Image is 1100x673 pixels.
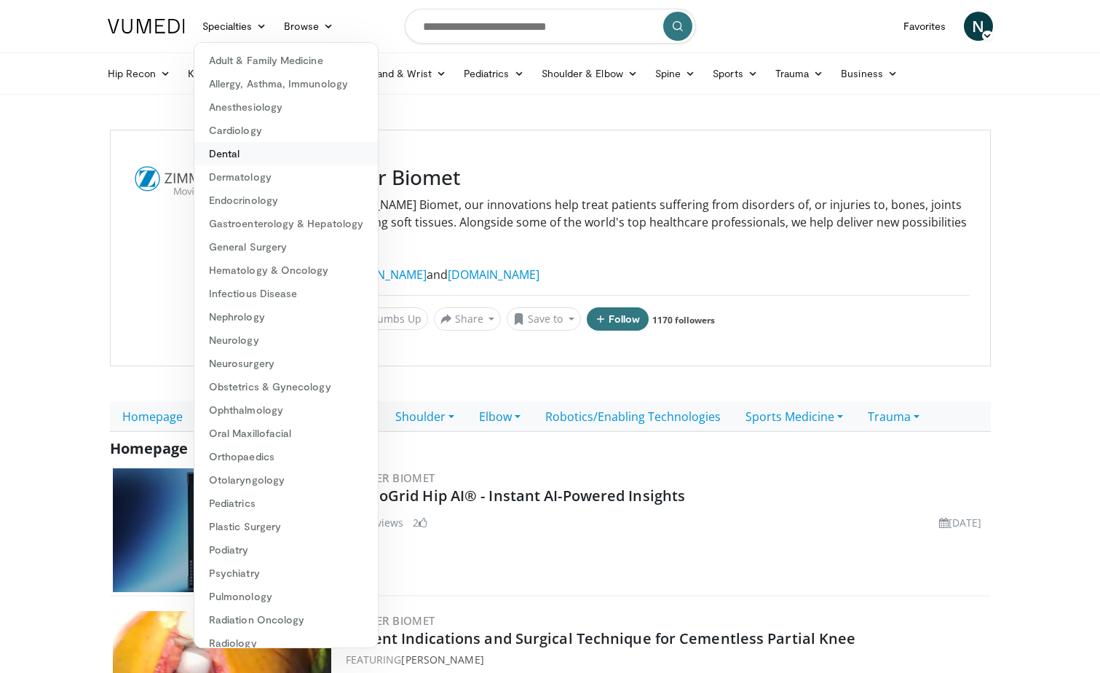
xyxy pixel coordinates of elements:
[405,9,696,44] input: Search topics, interventions
[507,307,581,331] button: Save to
[194,235,378,259] a: General Surgery
[448,267,539,283] a: [DOMAIN_NAME]
[194,538,378,562] a: Podiatry
[99,59,180,88] a: Hip Recon
[467,401,533,432] a: Elbow
[652,314,715,326] a: 1170 followers
[108,19,185,34] img: VuMedi Logo
[194,212,378,235] a: Gastroenterology & Hepatology
[413,515,427,530] li: 2
[895,12,955,41] a: Favorites
[194,95,378,119] a: Anesthesiology
[194,119,378,142] a: Cardiology
[346,629,856,648] a: Patient Indications and Surgical Technique for Cementless Partial Knee
[194,42,379,648] div: Specialties
[401,653,483,666] a: [PERSON_NAME]
[194,282,378,305] a: Infectious Disease
[110,401,195,432] a: Homepage
[832,59,906,88] a: Business
[194,515,378,538] a: Plastic Surgery
[335,267,427,283] a: [DOMAIN_NAME]
[346,652,988,667] div: FEATURING
[434,307,502,331] button: Share
[194,375,378,398] a: Obstetrics & Gynecology
[194,422,378,445] a: Oral Maxillofacial
[361,59,455,88] a: Hand & Wrist
[455,59,533,88] a: Pediatrics
[312,165,970,190] h3: Zimmer Biomet
[113,468,331,592] a: 01:37
[194,445,378,468] a: Orthopaedics
[194,72,378,95] a: Allergy, Asthma, Immunology
[767,59,833,88] a: Trauma
[179,59,269,88] a: Knee Recon
[194,165,378,189] a: Dermatology
[194,189,378,212] a: Endocrinology
[194,585,378,608] a: Pulmonology
[194,492,378,515] a: Pediatrics
[194,398,378,422] a: Ophthalmology
[194,12,276,41] a: Specialties
[275,12,342,41] a: Browse
[587,307,649,331] button: Follow
[533,401,733,432] a: Robotics/Enabling Technologies
[110,438,188,458] span: Homepage
[964,12,993,41] a: N
[194,562,378,585] a: Psychiatry
[646,59,704,88] a: Spine
[194,631,378,655] a: Radiology
[855,401,932,432] a: Trauma
[194,468,378,492] a: Otolaryngology
[194,305,378,328] a: Nephrology
[346,471,435,485] a: Zimmer Biomet
[194,142,378,165] a: Dental
[113,468,331,592] img: 51d03d7b-a4ba-45b7-9f92-2bfbd1feacc3.300x170_q85_crop-smart_upscale.jpg
[533,59,646,88] a: Shoulder & Elbow
[733,401,855,432] a: Sports Medicine
[939,515,982,530] li: [DATE]
[194,259,378,282] a: Hematology & Oncology
[346,613,435,628] a: Zimmer Biomet
[194,352,378,375] a: Neurosurgery
[194,328,378,352] a: Neurology
[312,196,970,283] div: At [PERSON_NAME] Biomet, our innovations help treat patients suffering from disorders of, or inju...
[194,608,378,631] a: Radiation Oncology
[383,401,467,432] a: Shoulder
[194,49,378,72] a: Adult & Family Medicine
[346,486,686,505] a: OrthoGrid Hip AI® - Instant AI-Powered Insights
[704,59,767,88] a: Sports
